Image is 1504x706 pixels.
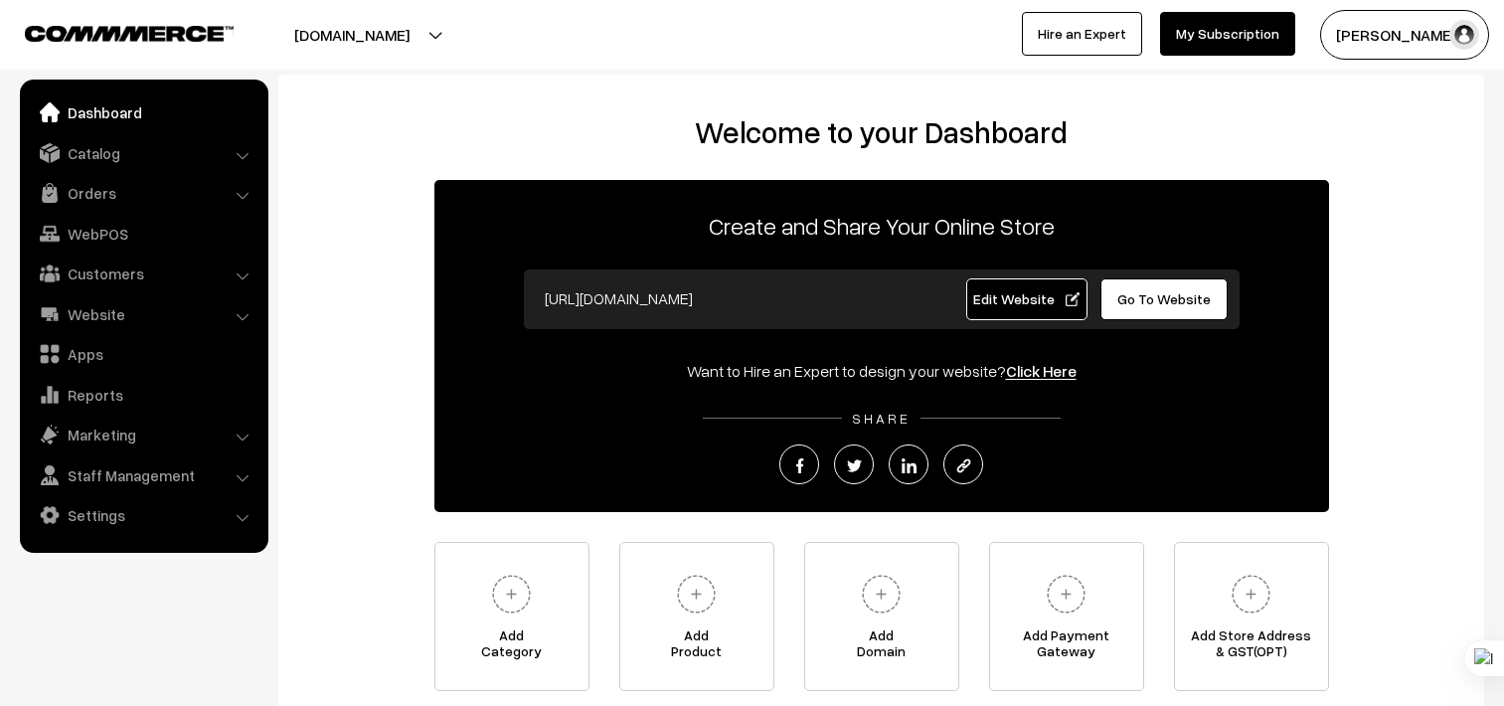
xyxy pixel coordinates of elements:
span: Edit Website [973,290,1080,307]
span: Add Domain [805,627,958,667]
img: plus.svg [1224,567,1278,621]
a: AddDomain [804,542,959,691]
span: Add Payment Gateway [990,627,1143,667]
a: Hire an Expert [1022,12,1142,56]
p: Create and Share Your Online Store [434,208,1329,244]
a: WebPOS [25,216,261,252]
a: Edit Website [966,278,1087,320]
img: plus.svg [1039,567,1093,621]
a: Marketing [25,417,261,452]
a: Click Here [1006,361,1077,381]
span: Add Store Address & GST(OPT) [1175,627,1328,667]
a: Orders [25,175,261,211]
button: [PERSON_NAME]… [1320,10,1489,60]
img: plus.svg [484,567,539,621]
span: Add Product [620,627,773,667]
span: Add Category [435,627,588,667]
img: plus.svg [854,567,909,621]
a: AddProduct [619,542,774,691]
a: Add PaymentGateway [989,542,1144,691]
a: Add Store Address& GST(OPT) [1174,542,1329,691]
a: AddCategory [434,542,589,691]
a: Reports [25,377,261,413]
img: plus.svg [669,567,724,621]
img: user [1449,20,1479,50]
a: Staff Management [25,457,261,493]
button: [DOMAIN_NAME] [225,10,479,60]
a: Catalog [25,135,261,171]
a: My Subscription [1160,12,1295,56]
a: Website [25,296,261,332]
img: COMMMERCE [25,26,234,41]
div: Want to Hire an Expert to design your website? [434,359,1329,383]
a: COMMMERCE [25,20,199,44]
span: Go To Website [1117,290,1211,307]
a: Customers [25,256,261,291]
a: Go To Website [1100,278,1229,320]
a: Apps [25,336,261,372]
a: Dashboard [25,94,261,130]
h2: Welcome to your Dashboard [298,114,1464,150]
a: Settings [25,497,261,533]
span: SHARE [842,410,920,427]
